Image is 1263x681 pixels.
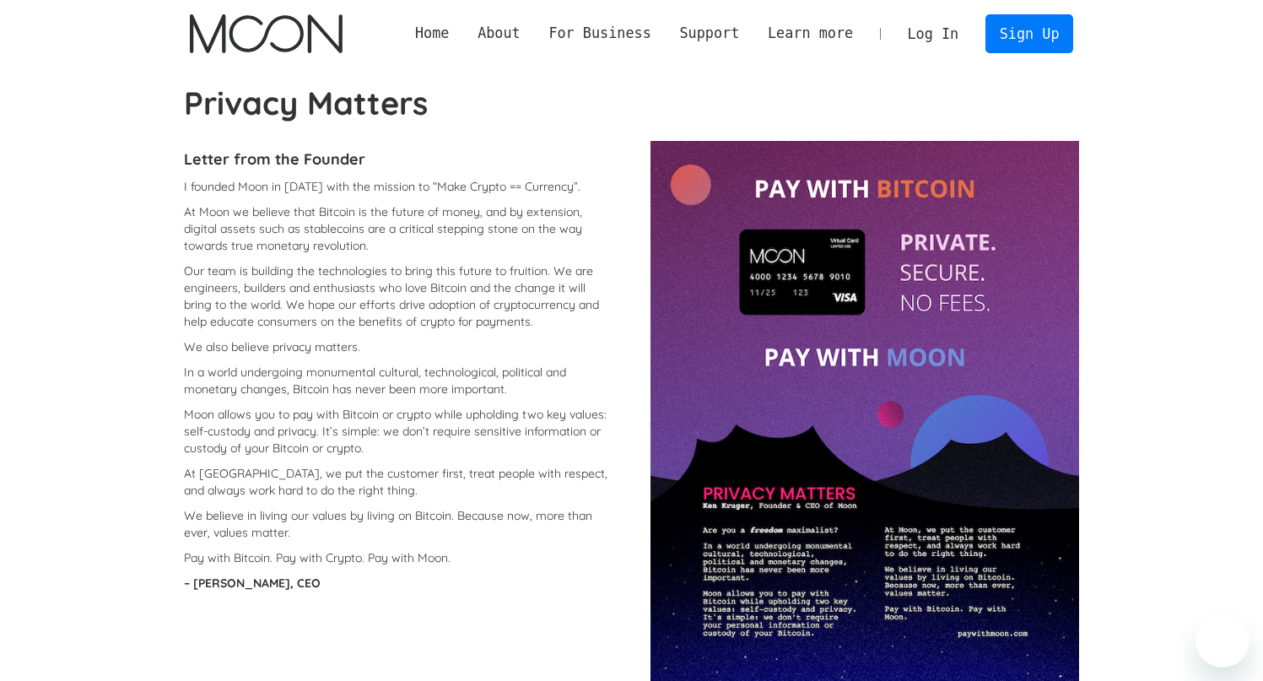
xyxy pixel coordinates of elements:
[184,549,613,566] p: Pay with Bitcoin. Pay with Crypto. Pay with Moon.
[184,406,613,457] p: Moon allows you to pay with Bitcoin or crypto while upholding two key values: self-custody and pr...
[184,178,613,195] p: I founded Moon in [DATE] with the mission to “Make Crypto == Currency”.
[768,23,853,44] div: Learn more
[478,23,521,44] div: About
[184,83,428,123] strong: Privacy Matters
[184,203,613,254] p: At Moon we believe that Bitcoin is the future of money, and by extension, digital assets such as ...
[184,149,613,170] h4: Letter from the Founder
[184,364,613,397] p: In a world undergoing monumental cultural, technological, political and monetary changes, Bitcoin...
[548,23,650,44] div: For Business
[184,576,321,591] strong: – [PERSON_NAME], CEO
[190,14,343,53] img: Moon Logo
[184,262,613,330] p: Our team is building the technologies to bring this future to fruition. We are engineers, builder...
[666,23,753,44] div: Support
[190,14,343,53] a: home
[401,23,463,44] a: Home
[184,465,613,499] p: At [GEOGRAPHIC_DATA], we put the customer first, treat people with respect, and always work hard ...
[463,23,534,44] div: About
[893,15,973,52] a: Log In
[753,23,867,44] div: Learn more
[535,23,666,44] div: For Business
[985,14,1073,52] a: Sign Up
[184,507,613,541] p: We believe in living our values by living on Bitcoin. Because now, more than ever, values matter.
[679,23,739,44] div: Support
[184,338,613,355] p: We also believe privacy matters.
[1196,613,1250,667] iframe: Button to launch messaging window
